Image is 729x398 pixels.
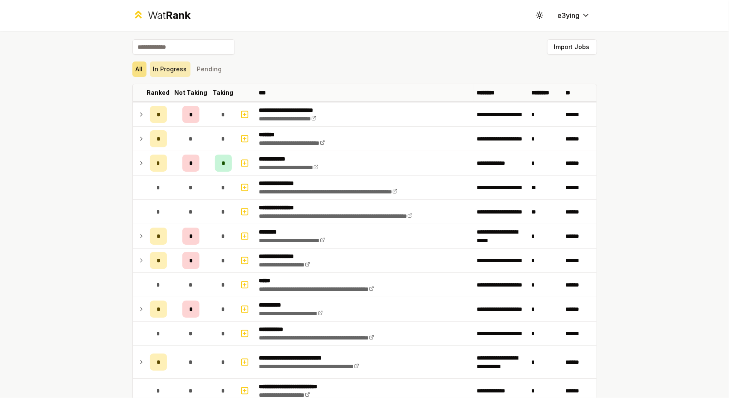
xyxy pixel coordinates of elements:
p: Ranked [147,88,170,97]
button: e3ying [551,8,597,23]
p: Not Taking [174,88,207,97]
button: In Progress [150,61,190,77]
div: Wat [148,9,190,22]
p: Taking [213,88,234,97]
button: Import Jobs [547,39,597,55]
span: Rank [166,9,190,21]
span: e3ying [558,10,580,20]
button: Pending [194,61,225,77]
button: All [132,61,146,77]
a: WatRank [132,9,191,22]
